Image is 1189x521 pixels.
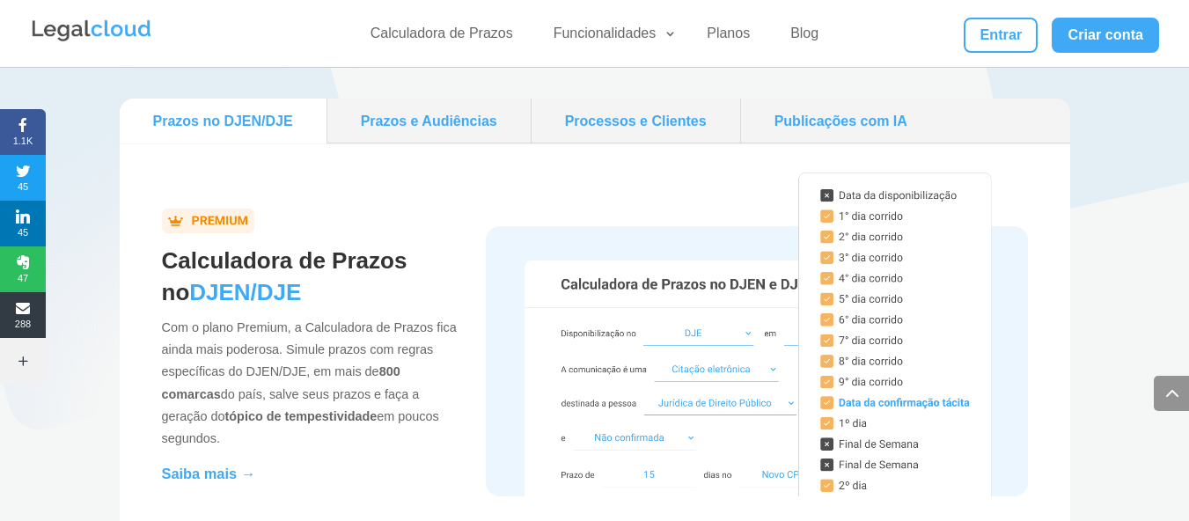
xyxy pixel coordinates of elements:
a: Prazos no DJEN/DJE [127,106,319,136]
h2: Calculadora de Prazos no [162,245,459,317]
a: Publicações com IA [748,106,934,136]
a: Calculadora de Prazos [360,25,524,50]
a: Blog [780,25,829,50]
a: Saiba mais → [162,466,256,481]
a: Criar conta [1052,18,1159,53]
span: DJEN/DJE [189,279,301,305]
a: Entrar [964,18,1038,53]
b: tópico de tempestividade [225,409,378,423]
a: Processos e Clientes [539,106,733,136]
a: Planos [696,25,760,50]
a: Funcionalidades [543,25,678,50]
img: badgeVazado.png [162,209,254,234]
img: Calculadora de Prazos no DJEN/DJE [486,172,1027,497]
b: 800 comarcas [162,364,400,400]
a: Prazos e Audiências [334,106,524,136]
img: Legalcloud Logo [30,18,153,44]
p: Com o plano Premium, a Calculadora de Prazos fica ainda mais poderosa. Simule prazos com regras e... [162,317,459,463]
a: Logo da Legalcloud [30,32,153,47]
